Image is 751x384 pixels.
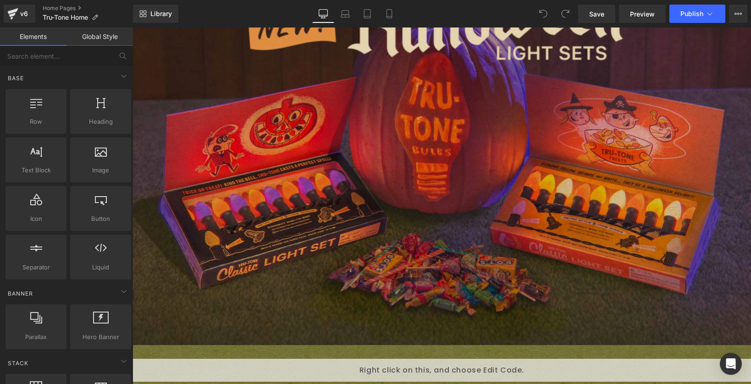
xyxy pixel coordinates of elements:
span: Library [150,10,172,18]
span: Save [589,9,604,19]
a: Preview [619,5,666,23]
button: Redo [556,5,574,23]
a: Tablet [356,5,378,23]
a: Desktop [312,5,334,23]
span: Icon [8,214,64,224]
a: Laptop [334,5,356,23]
span: Base [7,74,25,82]
a: Mobile [378,5,400,23]
div: Open Intercom Messenger [720,353,742,375]
span: Preview [630,9,655,19]
span: Button [73,214,128,224]
span: Hero Banner [73,332,128,342]
span: Banner [7,289,34,298]
a: v6 [4,5,35,23]
div: v6 [18,8,30,20]
a: Home Pages [43,5,133,12]
span: Heading [73,117,128,126]
span: Separator [8,263,64,272]
button: Publish [669,5,725,23]
a: Global Style [66,27,133,46]
button: More [729,5,747,23]
a: New Library [133,5,178,23]
span: Image [73,165,128,175]
span: Parallax [8,332,64,342]
span: Row [8,117,64,126]
span: Text Block [8,165,64,175]
button: Undo [534,5,552,23]
span: Stack [7,359,29,368]
span: Publish [680,10,703,17]
span: Liquid [73,263,128,272]
span: Tru-Tone Home [43,14,88,21]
